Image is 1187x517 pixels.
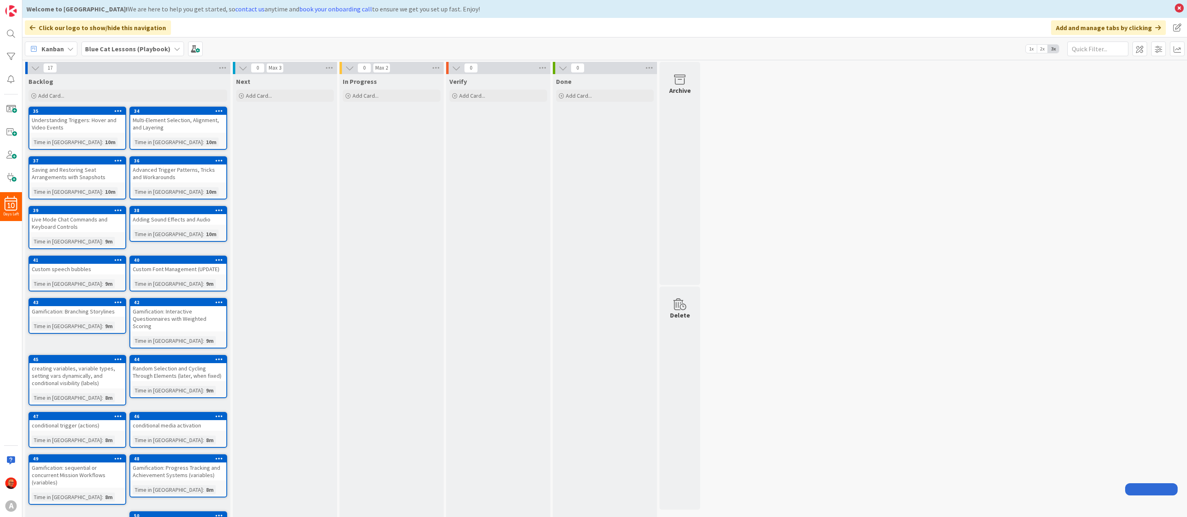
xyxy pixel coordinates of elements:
a: 48Gamification: Progress Tracking and Achievement Systems (variables)Time in [GEOGRAPHIC_DATA]:8m [129,454,227,497]
div: Time in [GEOGRAPHIC_DATA] [133,279,203,288]
div: 9m [103,237,115,246]
input: Quick Filter... [1067,42,1128,56]
div: 44 [134,357,226,362]
div: 10m [204,138,219,147]
span: Add Card... [353,92,379,99]
div: Delete [670,310,690,320]
span: Verify [449,77,467,85]
div: 8m [103,393,115,402]
a: 38Adding Sound Effects and AudioTime in [GEOGRAPHIC_DATA]:10m [129,206,227,242]
span: : [203,485,204,494]
div: 10m [103,187,118,196]
span: 2x [1037,45,1048,53]
div: Time in [GEOGRAPHIC_DATA] [32,187,102,196]
div: 45 [29,356,125,363]
div: 45creating variables, variable types, setting vars dynamically, and conditional visibility (labels) [29,356,125,388]
div: Time in [GEOGRAPHIC_DATA] [133,187,203,196]
div: 48 [134,456,226,462]
div: Custom Font Management (UPDATE) [130,264,226,274]
div: Gamification: Interactive Questionnaires with Weighted Scoring [130,306,226,331]
a: 36Advanced Trigger Patterns, Tricks and WorkaroundsTime in [GEOGRAPHIC_DATA]:10m [129,156,227,199]
a: 46conditional media activationTime in [GEOGRAPHIC_DATA]:8m [129,412,227,448]
div: 40Custom Font Management (UPDATE) [130,256,226,274]
div: 37Saving and Restoring Seat Arrangements with Snapshots [29,157,125,182]
div: Multi-Element Selection, Alignment, and Layering [130,115,226,133]
div: 49 [29,455,125,462]
div: 49Gamification: sequential or concurrent Mission Workflows (variables) [29,455,125,488]
img: CP [5,478,17,489]
div: Time in [GEOGRAPHIC_DATA] [133,230,203,239]
span: Add Card... [459,92,485,99]
b: Welcome to [GEOGRAPHIC_DATA]! [26,5,128,13]
div: conditional trigger (actions) [29,420,125,431]
div: 34 [130,107,226,115]
span: 1x [1026,45,1037,53]
div: 10m [103,138,118,147]
div: 48Gamification: Progress Tracking and Achievement Systems (variables) [130,455,226,480]
div: 37 [29,157,125,164]
a: 49Gamification: sequential or concurrent Mission Workflows (variables)Time in [GEOGRAPHIC_DATA]:8m [28,454,126,505]
div: Click our logo to show/hide this navigation [25,20,171,35]
span: Backlog [28,77,53,85]
div: 43 [33,300,125,305]
span: 0 [251,63,265,73]
span: Add Card... [566,92,592,99]
span: Add Card... [38,92,64,99]
div: Time in [GEOGRAPHIC_DATA] [32,493,102,502]
div: 43 [29,299,125,306]
div: Time in [GEOGRAPHIC_DATA] [32,393,102,402]
a: 43Gamification: Branching StorylinesTime in [GEOGRAPHIC_DATA]:9m [28,298,126,334]
span: 0 [357,63,371,73]
span: 0 [571,63,585,73]
div: 48 [130,455,226,462]
span: : [203,279,204,288]
div: 8m [204,485,216,494]
a: 37Saving and Restoring Seat Arrangements with SnapshotsTime in [GEOGRAPHIC_DATA]:10m [28,156,126,199]
div: Gamification: Branching Storylines [29,306,125,317]
div: 38 [130,207,226,214]
div: 40 [130,256,226,264]
div: 9m [204,279,216,288]
div: Custom speech bubbles [29,264,125,274]
a: 42Gamification: Interactive Questionnaires with Weighted ScoringTime in [GEOGRAPHIC_DATA]:9m [129,298,227,348]
div: Archive [669,85,691,95]
div: Time in [GEOGRAPHIC_DATA] [133,485,203,494]
div: We are here to help you get started, so anytime and to ensure we get you set up fast. Enjoy! [26,4,1171,14]
div: 41Custom speech bubbles [29,256,125,274]
div: Gamification: Progress Tracking and Achievement Systems (variables) [130,462,226,480]
div: 40 [134,257,226,263]
div: Max 2 [375,66,388,70]
div: Time in [GEOGRAPHIC_DATA] [133,138,203,147]
span: : [102,493,103,502]
div: Understanding Triggers: Hover and Video Events [29,115,125,133]
span: 3x [1048,45,1059,53]
div: conditional media activation [130,420,226,431]
div: 42Gamification: Interactive Questionnaires with Weighted Scoring [130,299,226,331]
a: contact us [235,5,265,13]
div: Live Mode Chat Commands and Keyboard Controls [29,214,125,232]
span: Next [236,77,250,85]
div: 42 [130,299,226,306]
span: : [203,336,204,345]
div: Time in [GEOGRAPHIC_DATA] [133,336,203,345]
span: 17 [43,63,57,73]
div: 35 [33,108,125,114]
div: 36Advanced Trigger Patterns, Tricks and Workarounds [130,157,226,182]
div: Max 3 [269,66,281,70]
div: 47 [29,413,125,420]
div: Time in [GEOGRAPHIC_DATA] [32,279,102,288]
span: : [203,230,204,239]
div: 8m [103,493,115,502]
div: 41 [33,257,125,263]
span: : [203,436,204,445]
div: 43Gamification: Branching Storylines [29,299,125,317]
div: 35Understanding Triggers: Hover and Video Events [29,107,125,133]
div: 41 [29,256,125,264]
a: 44Random Selection and Cycling Through Elements (later, when fixed)Time in [GEOGRAPHIC_DATA]:9m [129,355,227,398]
div: 36 [134,158,226,164]
div: 47 [33,414,125,419]
div: 34Multi-Element Selection, Alignment, and Layering [130,107,226,133]
a: 35Understanding Triggers: Hover and Video EventsTime in [GEOGRAPHIC_DATA]:10m [28,107,126,150]
span: : [102,237,103,246]
div: Time in [GEOGRAPHIC_DATA] [32,436,102,445]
